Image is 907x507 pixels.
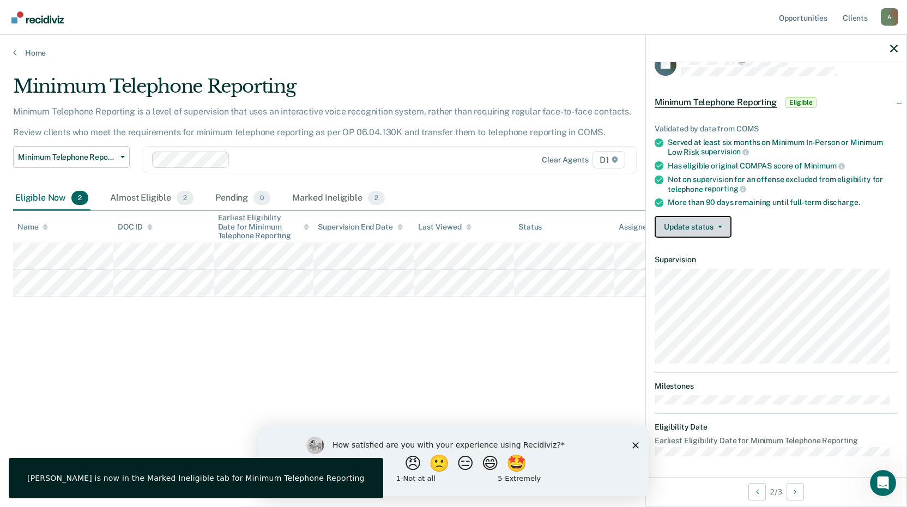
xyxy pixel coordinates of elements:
div: Clear agents [542,155,588,165]
div: More than 90 days remaining until full-term [668,198,898,207]
div: 2 / 3 [646,477,906,506]
div: Supervision End Date [318,222,402,232]
img: Recidiviz [11,11,64,23]
div: Validated by data from COMS [655,124,898,134]
span: 0 [253,191,270,205]
div: A [881,8,898,26]
span: Eligible [785,97,817,108]
span: 2 [368,191,385,205]
div: Has eligible original COMPAS score of [668,161,898,171]
p: Minimum Telephone Reporting is a level of supervision that uses an interactive voice recognition ... [13,106,631,137]
span: reporting [705,184,747,193]
button: Next Opportunity [787,483,804,500]
div: Name [17,222,48,232]
iframe: Intercom live chat [870,470,896,496]
div: [PERSON_NAME] is now in the Marked Ineligible tab for Minimum Telephone Reporting [27,473,365,483]
span: Minimum [804,161,845,170]
div: Status [518,222,542,232]
div: Last Viewed [418,222,471,232]
iframe: Survey by Kim from Recidiviz [258,426,649,496]
dt: Earliest Eligibility Date for Minimum Telephone Reporting [655,436,898,445]
div: Almost Eligible [108,186,196,210]
span: Minimum Telephone Reporting [655,97,777,108]
span: 2 [177,191,194,205]
dt: Eligibility Date [655,422,898,432]
div: Eligible Now [13,186,90,210]
div: Minimum Telephone Reporting [13,75,693,106]
dt: Supervision [655,255,898,264]
dt: Milestones [655,382,898,391]
span: Minimum Telephone Reporting [18,153,116,162]
div: Pending [213,186,273,210]
div: Not on supervision for an offense excluded from eligibility for telephone [668,175,898,194]
div: Assigned to [619,222,670,232]
span: supervision [701,147,749,156]
button: Previous Opportunity [748,483,766,500]
div: DOC ID [118,222,153,232]
button: Update status [655,216,731,238]
div: Minimum Telephone ReportingEligible [646,85,906,120]
span: D1 [592,151,625,168]
div: Earliest Eligibility Date for Minimum Telephone Reporting [218,213,310,240]
div: Served at least six months on Minimum In-Person or Minimum Low Risk [668,138,898,156]
a: Home [13,48,894,58]
span: 2 [71,191,88,205]
span: discharge. [823,198,860,207]
div: Marked Ineligible [290,186,387,210]
button: Profile dropdown button [881,8,898,26]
